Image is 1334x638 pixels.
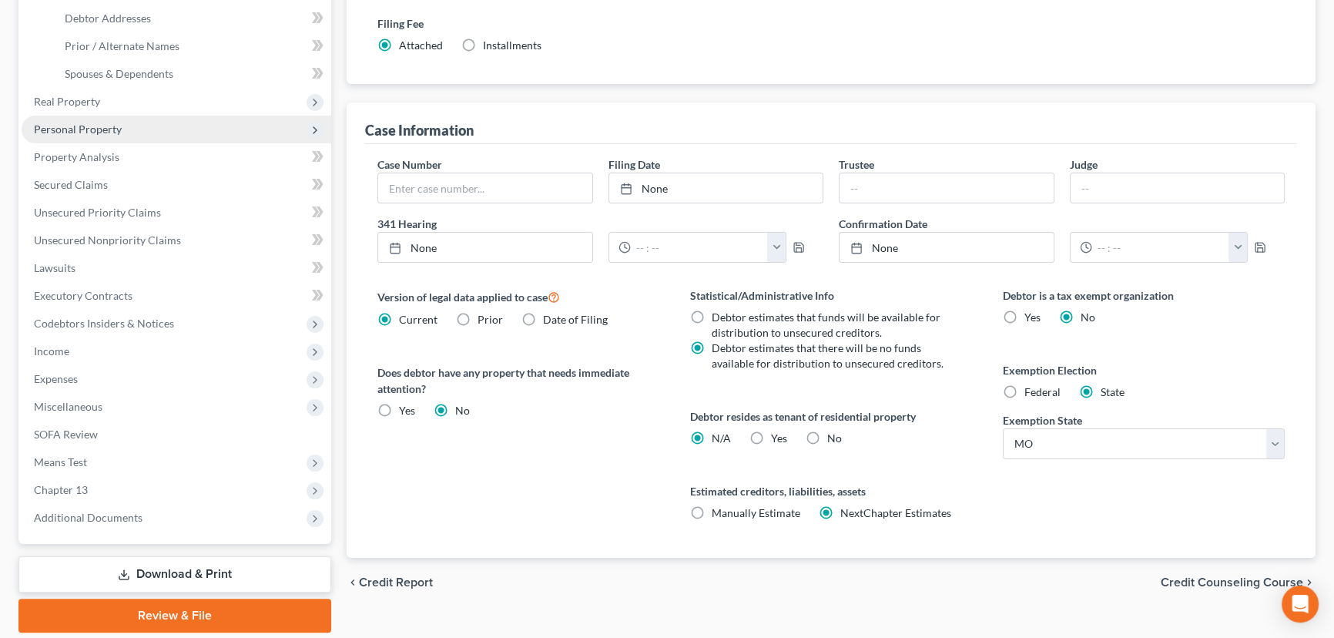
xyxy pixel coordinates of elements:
[22,143,331,171] a: Property Analysis
[1070,156,1098,173] label: Judge
[1092,233,1230,262] input: -- : --
[839,156,874,173] label: Trustee
[1003,287,1285,304] label: Debtor is a tax exempt organization
[34,150,119,163] span: Property Analysis
[22,254,331,282] a: Lawsuits
[543,313,608,326] span: Date of Filing
[1081,311,1095,324] span: No
[1303,576,1316,589] i: chevron_right
[22,171,331,199] a: Secured Claims
[34,95,100,108] span: Real Property
[712,431,731,445] span: N/A
[377,15,1285,32] label: Filing Fee
[608,156,660,173] label: Filing Date
[34,455,87,468] span: Means Test
[712,311,940,339] span: Debtor estimates that funds will be available for distribution to unsecured creditors.
[22,282,331,310] a: Executory Contracts
[399,404,415,417] span: Yes
[34,123,122,136] span: Personal Property
[18,599,331,633] a: Review & File
[1101,385,1125,398] span: State
[399,39,443,52] span: Attached
[690,408,972,425] label: Debtor resides as tenant of residential property
[690,287,972,304] label: Statistical/Administrative Info
[34,233,181,247] span: Unsecured Nonpriority Claims
[712,341,944,370] span: Debtor estimates that there will be no funds available for distribution to unsecured creditors.
[65,67,173,80] span: Spouses & Dependents
[1071,173,1285,203] input: --
[690,483,972,499] label: Estimated creditors, liabilities, assets
[18,556,331,593] a: Download & Print
[347,576,433,589] button: chevron_left Credit Report
[377,287,659,306] label: Version of legal data applied to case
[378,173,592,203] input: Enter case number...
[609,173,823,203] a: None
[22,421,331,448] a: SOFA Review
[378,233,592,262] a: None
[1003,362,1285,378] label: Exemption Election
[365,121,474,139] div: Case Information
[840,173,1054,203] input: --
[1024,385,1061,398] span: Federal
[34,178,108,191] span: Secured Claims
[34,289,132,302] span: Executory Contracts
[831,216,1292,232] label: Confirmation Date
[1282,586,1319,623] div: Open Intercom Messenger
[347,576,359,589] i: chevron_left
[22,199,331,227] a: Unsecured Priority Claims
[377,156,442,173] label: Case Number
[1003,412,1082,428] label: Exemption State
[712,506,800,519] span: Manually Estimate
[840,233,1054,262] a: None
[1024,311,1041,324] span: Yes
[478,313,503,326] span: Prior
[359,576,433,589] span: Credit Report
[52,32,331,60] a: Prior / Alternate Names
[34,344,69,358] span: Income
[34,317,174,330] span: Codebtors Insiders & Notices
[483,39,541,52] span: Installments
[840,506,951,519] span: NextChapter Estimates
[34,511,142,524] span: Additional Documents
[399,313,437,326] span: Current
[52,5,331,32] a: Debtor Addresses
[1161,576,1316,589] button: Credit Counseling Course chevron_right
[370,216,831,232] label: 341 Hearing
[34,261,75,274] span: Lawsuits
[34,372,78,385] span: Expenses
[65,12,151,25] span: Debtor Addresses
[34,206,161,219] span: Unsecured Priority Claims
[52,60,331,88] a: Spouses & Dependents
[631,233,769,262] input: -- : --
[34,428,98,441] span: SOFA Review
[65,39,179,52] span: Prior / Alternate Names
[827,431,842,445] span: No
[1161,576,1303,589] span: Credit Counseling Course
[22,227,331,254] a: Unsecured Nonpriority Claims
[34,483,88,496] span: Chapter 13
[771,431,787,445] span: Yes
[34,400,102,413] span: Miscellaneous
[455,404,470,417] span: No
[377,364,659,397] label: Does debtor have any property that needs immediate attention?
